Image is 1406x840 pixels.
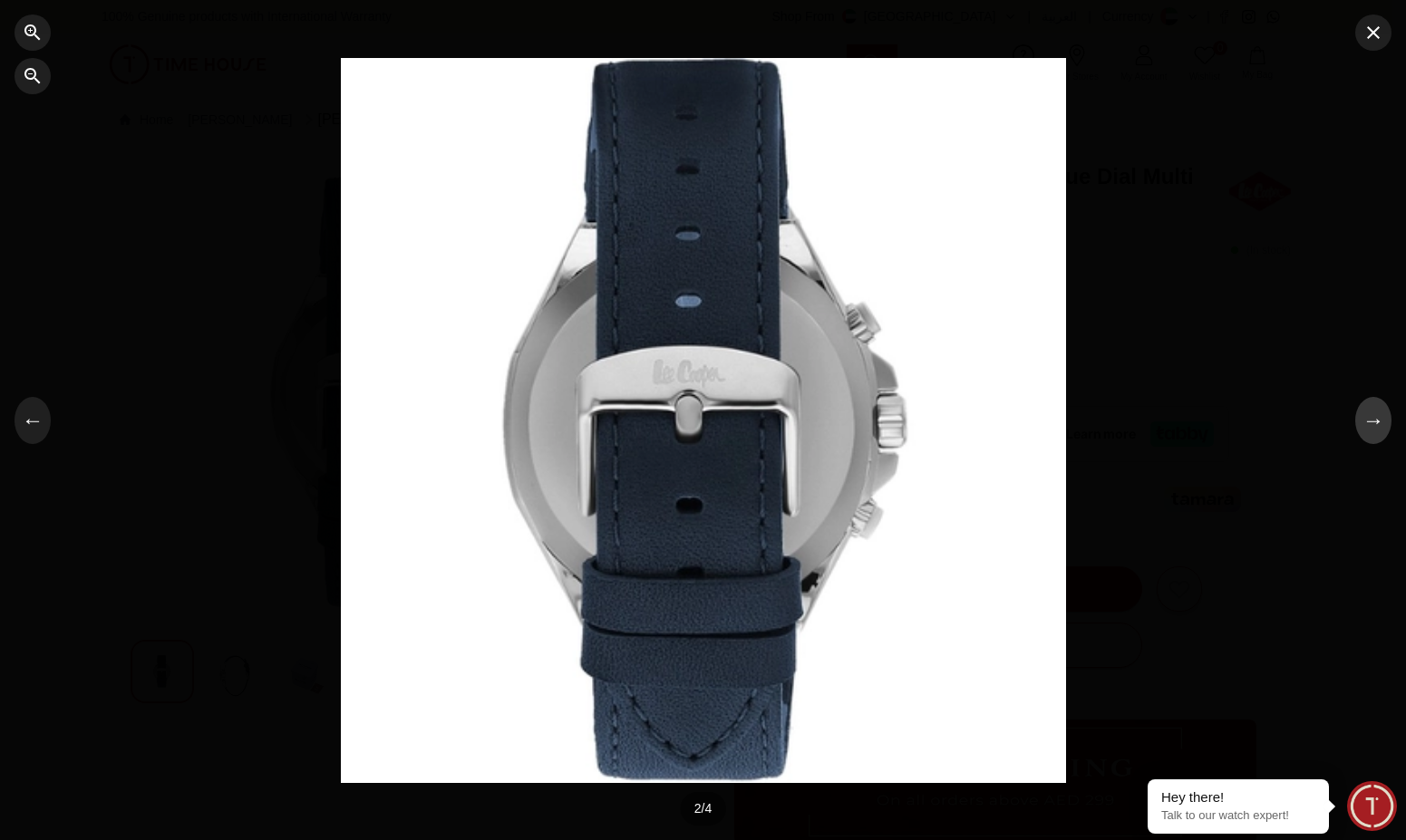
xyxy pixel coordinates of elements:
[1347,781,1397,831] div: Chat Widget
[1161,788,1315,806] div: Hey there!
[1355,397,1391,444] button: →
[1161,808,1315,824] p: Talk to our watch expert!
[15,397,51,444] button: ←
[680,792,726,826] div: 2 / 4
